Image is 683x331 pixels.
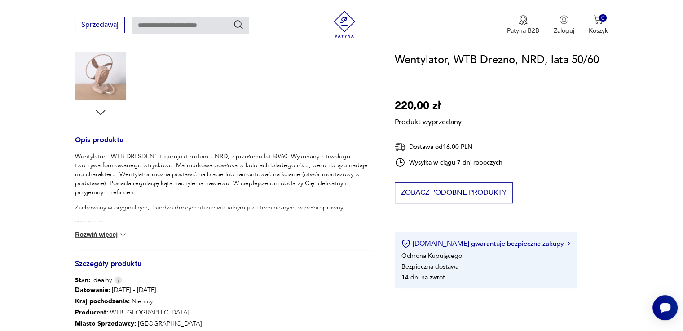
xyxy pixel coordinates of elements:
[233,19,244,30] button: Szukaj
[401,239,410,248] img: Ikona certyfikatu
[395,97,462,114] p: 220,00 zł
[75,261,373,276] h3: Szczegóły produktu
[507,15,539,35] a: Ikona medaluPatyna B2B
[401,262,458,271] li: Bezpieczna dostawa
[75,17,125,33] button: Sprzedawaj
[75,319,136,328] b: Miasto Sprzedawcy :
[75,286,110,294] b: Datowanie :
[594,15,603,24] img: Ikona koszyka
[401,252,462,260] li: Ochrona Kupującego
[395,52,599,69] h1: Wentylator, WTB Drezno, NRD, lata 50/60
[75,152,373,197] p: Wentylator ‘WTB DRESDEN’ to projekt rodem z NRD, z przełomu lat 50/60. Wykonany z trwałego tworzy...
[401,239,570,248] button: [DOMAIN_NAME] gwarantuje bezpieczne zakupy
[589,15,608,35] button: 0Koszyk
[589,26,608,35] p: Koszyk
[75,203,373,212] p: Zachowany w oryginalnym, bardzo dobrym stanie wizualnym jak i technicznym, w pełni sprawny.
[507,26,539,35] p: Patyna B2B
[554,26,574,35] p: Zaloguj
[568,241,570,246] img: Ikona strzałki w prawo
[114,276,122,284] img: Info icon
[75,307,350,318] p: WTB [GEOGRAPHIC_DATA]
[507,15,539,35] button: Patyna B2B
[75,276,112,285] span: idealny
[395,157,502,168] div: Wysyłka w ciągu 7 dni roboczych
[519,15,528,25] img: Ikona medalu
[75,22,125,29] a: Sprzedawaj
[75,276,90,284] b: Stan:
[560,15,568,24] img: Ikonka użytkownika
[652,295,678,320] iframe: Smartsupp widget button
[75,318,350,330] p: [GEOGRAPHIC_DATA]
[395,182,513,203] button: Zobacz podobne produkty
[331,11,358,38] img: Patyna - sklep z meblami i dekoracjami vintage
[395,114,462,127] p: Produkt wyprzedany
[119,230,128,239] img: chevron down
[75,297,130,305] b: Kraj pochodzenia :
[554,15,574,35] button: Zaloguj
[75,230,127,239] button: Rozwiń więcej
[395,141,502,152] div: Dostawa od 16,00 PLN
[75,296,350,307] p: Niemcy
[395,141,405,152] img: Ikona dostawy
[401,273,445,282] li: 14 dni na zwrot
[75,137,373,152] h3: Opis produktu
[75,308,108,317] b: Producent :
[75,285,350,296] p: [DATE] - [DATE]
[75,218,373,263] p: WYMIARY: wysokość: 21 cm średnica koła: 17 cm podstawa: 13 x 8 cm długość kabla: ok. 1,2 m
[599,14,607,22] div: 0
